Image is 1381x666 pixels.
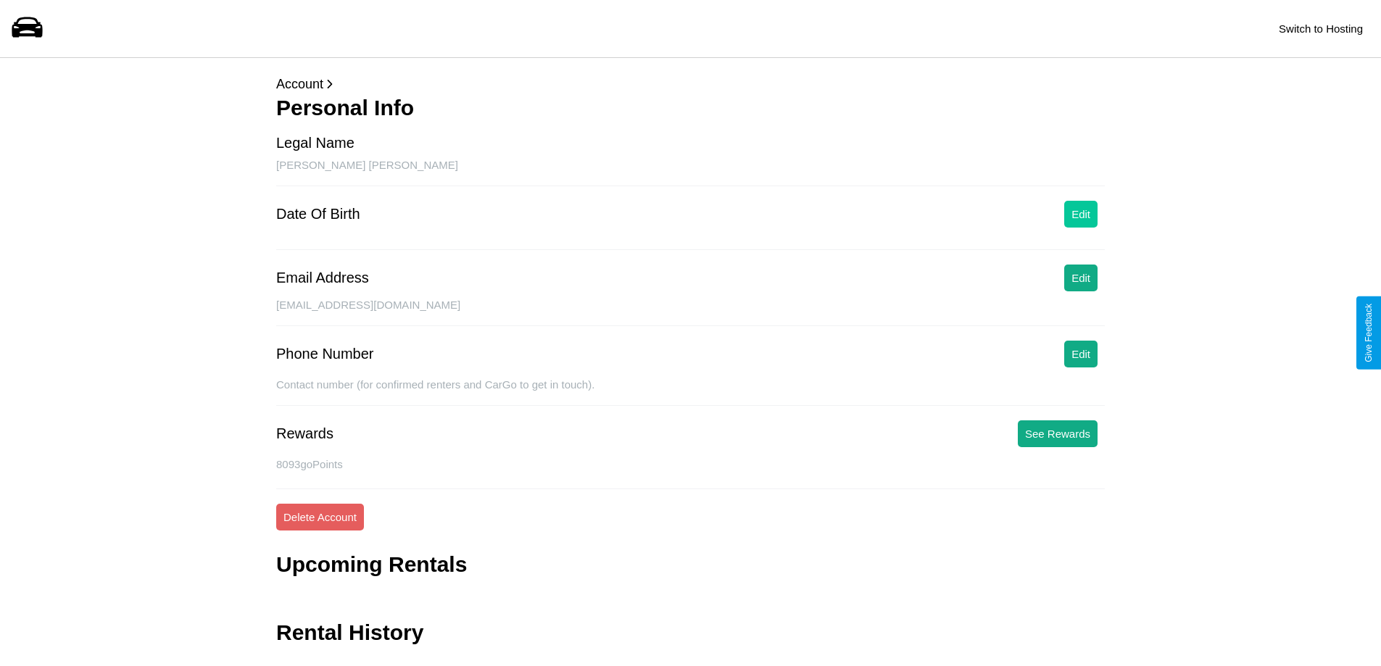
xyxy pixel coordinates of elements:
button: Edit [1064,201,1098,228]
button: Switch to Hosting [1272,15,1370,42]
p: 8093 goPoints [276,454,1105,474]
button: See Rewards [1018,420,1098,447]
div: Date Of Birth [276,206,360,222]
div: Phone Number [276,346,374,362]
button: Edit [1064,265,1098,291]
h3: Upcoming Rentals [276,552,467,577]
button: Delete Account [276,504,364,530]
div: Give Feedback [1364,304,1374,362]
h3: Rental History [276,620,423,645]
p: Account [276,72,1105,96]
button: Edit [1064,341,1098,367]
div: Email Address [276,270,369,286]
div: [PERSON_NAME] [PERSON_NAME] [276,159,1105,186]
div: [EMAIL_ADDRESS][DOMAIN_NAME] [276,299,1105,326]
div: Rewards [276,425,333,442]
div: Legal Name [276,135,354,151]
h3: Personal Info [276,96,1105,120]
div: Contact number (for confirmed renters and CarGo to get in touch). [276,378,1105,406]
